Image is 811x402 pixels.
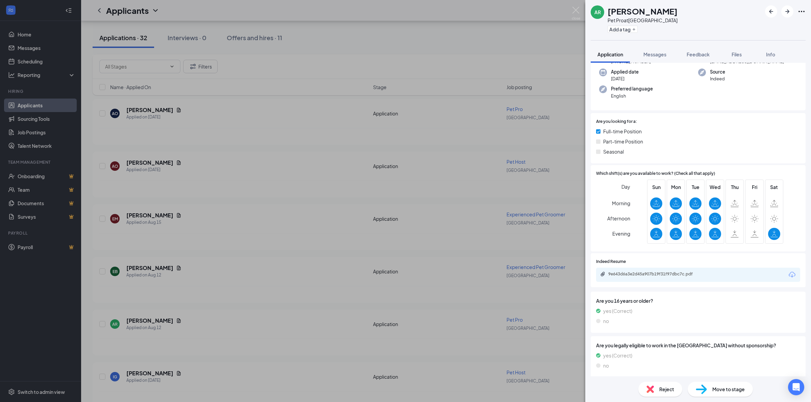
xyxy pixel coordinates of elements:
[611,85,653,92] span: Preferred language
[670,183,682,191] span: Mon
[608,5,678,17] h1: [PERSON_NAME]
[632,27,636,31] svg: Plus
[596,118,637,125] span: Are you looking for a:
[11,81,97,108] p: Please watch this 2-minute video to review the warning signs from the recent phishing email so th...
[603,362,609,369] span: no
[608,17,678,24] div: Pet Pro at [GEOGRAPHIC_DATA]
[603,317,609,325] span: no
[650,183,662,191] span: Sun
[596,259,626,265] span: Indeed Resume
[603,352,632,359] span: yes (Correct)
[1,1,14,14] img: 1755887412032553598.png
[612,197,630,209] span: Morning
[710,69,725,75] span: Source
[600,271,710,278] a: Paperclip9e643d6a3e2d45a907b19f31f97dbc7c.pdf
[596,342,800,349] span: Are you legally eligible to work in the [GEOGRAPHIC_DATA] without sponsorship?
[608,26,638,33] button: PlusAdd a tag
[765,5,777,18] button: ArrowLeftNew
[621,183,630,190] span: Day
[608,271,703,277] div: 9e643d6a3e2d45a907b19f31f97dbc7c.pdf
[603,138,643,145] span: Part-time Position
[594,9,601,16] div: AR
[788,271,796,279] svg: Download
[5,153,103,176] div: It looks like nobody's here, so I'm closing this conversation.
[710,75,725,82] span: Indeed
[596,297,800,304] span: Are you 16 years or older?
[597,51,623,57] span: Application
[687,51,710,57] span: Feedback
[659,385,674,393] span: Reject
[607,212,630,224] span: Afternoon
[768,183,780,191] span: Sat
[11,31,97,58] p: Phishing is getting sophisticated, with red flags less apparent. Any email that is suspicious, SP...
[748,183,761,191] span: Fri
[689,183,702,191] span: Tue
[783,7,791,16] svg: ArrowRight
[643,51,666,57] span: Messages
[767,7,775,16] svg: ArrowLeftNew
[709,183,721,191] span: Wed
[729,183,741,191] span: Thu
[600,271,606,277] svg: Paperclip
[596,170,715,177] span: Which shift(s) are you available to work? (Check all that apply)
[603,148,624,155] span: Seasonal
[611,92,653,99] span: English
[766,51,775,57] span: Info
[797,7,806,16] svg: Ellipses
[732,51,742,57] span: Files
[781,5,793,18] button: ArrowRight
[611,75,639,82] span: [DATE]
[611,69,639,75] span: Applied date
[712,385,745,393] span: Move to stage
[788,379,804,395] div: Open Intercom Messenger
[14,5,66,11] div: NVA CyberSecurity
[612,227,630,240] span: Evening
[603,307,632,315] span: yes (Correct)
[17,47,42,53] strong: REPORTED
[603,128,642,135] span: Full-time Position
[5,5,11,11] img: 1755887412032553598.png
